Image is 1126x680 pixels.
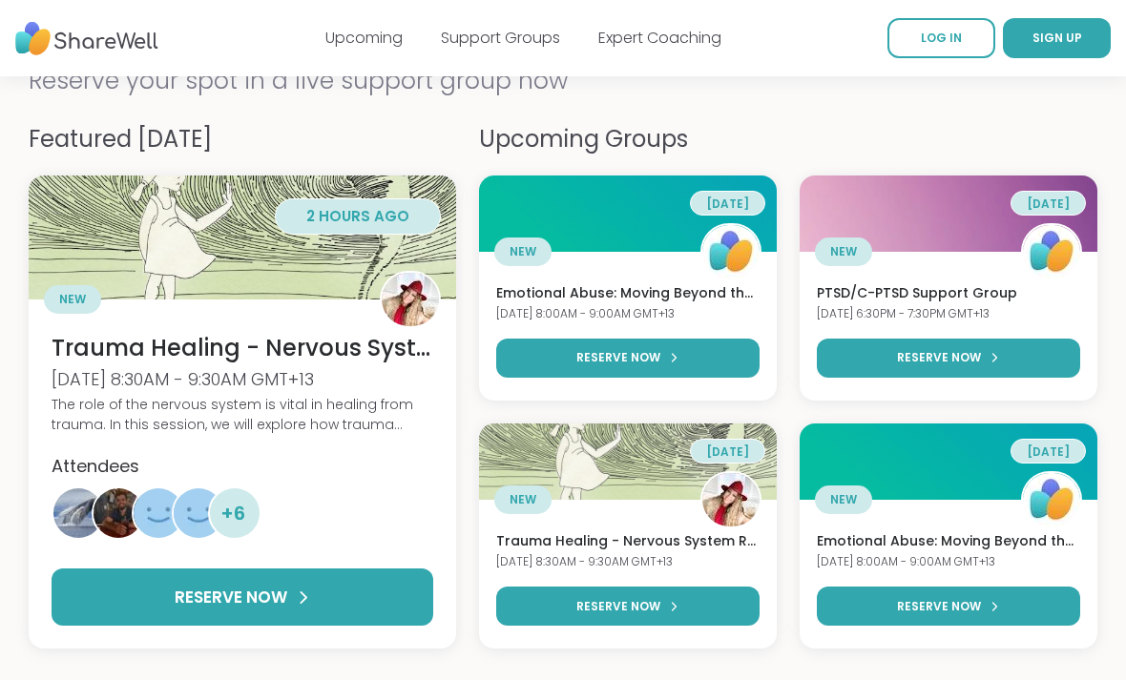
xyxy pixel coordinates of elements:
[52,395,433,435] div: The role of the nervous system is vital in healing from trauma. In this session, we will explore ...
[702,471,760,528] img: CLove
[830,243,857,260] span: NEW
[441,27,560,49] a: Support Groups
[576,349,660,366] span: RESERVE NOW
[702,223,760,280] img: ShareWell
[52,332,433,364] h3: Trauma Healing - Nervous System Regulation
[817,306,1080,322] div: [DATE] 6:30PM - 7:30PM GMT+13
[15,12,158,65] img: ShareWell Nav Logo
[1023,223,1080,280] img: ShareWell
[174,488,223,538] img: josephinei1
[52,367,433,391] div: [DATE] 8:30AM - 9:30AM GMT+13
[94,488,143,538] img: Anchit
[817,532,1080,551] h3: Emotional Abuse: Moving Beyond the Pain
[1003,18,1111,58] a: SIGN UP
[53,488,103,538] img: kathleenlynn
[887,18,995,58] a: LOG IN
[830,491,857,508] span: NEW
[800,423,1097,500] img: Emotional Abuse: Moving Beyond the Pain
[29,122,456,156] h4: Featured [DATE]
[479,423,777,500] img: Trauma Healing - Nervous System Regulation
[134,488,183,538] img: Ahegarty0919
[1027,443,1070,460] span: [DATE]
[496,587,760,626] a: RESERVE NOW
[325,27,403,49] a: Upcoming
[496,532,760,551] h3: Trauma Healing - Nervous System Regulation
[921,30,962,46] span: LOG IN
[576,598,660,615] span: RESERVE NOW
[496,339,760,378] a: RESERVE NOW
[817,339,1080,378] a: RESERVE NOW
[496,306,760,322] div: [DATE] 8:00AM - 9:00AM GMT+13
[510,491,536,508] span: NEW
[59,291,86,308] span: NEW
[817,554,1080,570] div: [DATE] 8:00AM - 9:00AM GMT+13
[496,284,760,303] h3: Emotional Abuse: Moving Beyond the Pain
[706,443,749,460] span: [DATE]
[52,568,433,626] a: RESERVE NOW
[897,349,981,366] span: RESERVE NOW
[52,454,139,478] span: Attendees
[29,63,1097,99] h2: Reserve your spot in a live support group now
[175,586,287,610] span: RESERVE NOW
[897,598,981,615] span: RESERVE NOW
[29,175,456,299] img: Trauma Healing - Nervous System Regulation
[1027,196,1070,212] span: [DATE]
[479,122,1097,156] h4: Upcoming Groups
[220,499,245,527] span: + 6
[479,175,777,252] img: Emotional Abuse: Moving Beyond the Pain
[817,587,1080,626] a: RESERVE NOW
[306,206,409,226] span: 2 hours ago
[706,196,749,212] span: [DATE]
[1023,471,1080,528] img: ShareWell
[800,175,1097,252] img: PTSD/C-PTSD Support Group
[510,243,536,260] span: NEW
[496,554,760,570] div: [DATE] 8:30AM - 9:30AM GMT+13
[382,271,439,328] img: CLove
[598,27,721,49] a: Expert Coaching
[817,284,1080,303] h3: PTSD/C-PTSD Support Group
[1032,30,1082,46] span: SIGN UP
